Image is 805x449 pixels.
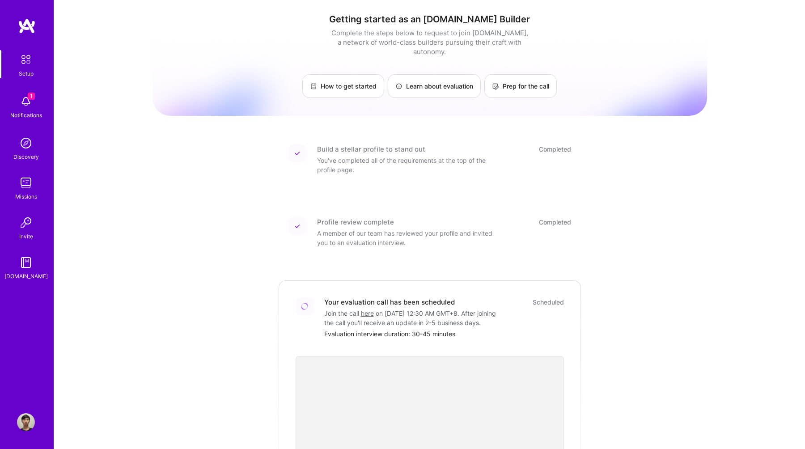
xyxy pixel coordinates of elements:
img: bell [17,93,35,110]
div: Setup [19,69,34,78]
a: How to get started [302,74,384,98]
img: Prep for the call [492,83,499,90]
div: Evaluation interview duration: 30-45 minutes [324,329,564,339]
div: Complete the steps below to request to join [DOMAIN_NAME], a network of world-class builders purs... [329,28,530,56]
img: setup [17,50,35,69]
div: Notifications [10,110,42,120]
div: You've completed all of the requirements at the top of the profile page. [317,156,496,174]
img: How to get started [310,83,317,90]
span: 1 [28,93,35,100]
img: discovery [17,134,35,152]
a: User Avatar [15,413,37,431]
img: Loading [301,302,309,310]
div: Completed [539,217,571,227]
img: guide book [17,254,35,271]
div: Invite [19,232,33,241]
img: teamwork [17,174,35,192]
img: Invite [17,214,35,232]
img: Learn about evaluation [395,83,402,90]
div: Missions [15,192,37,201]
img: Completed [295,224,300,229]
div: Discovery [13,152,39,161]
img: Completed [295,151,300,156]
div: Your evaluation call has been scheduled [324,297,455,307]
img: User Avatar [17,413,35,431]
div: [DOMAIN_NAME] [4,271,48,281]
a: Learn about evaluation [388,74,481,98]
a: Prep for the call [484,74,557,98]
div: A member of our team has reviewed your profile and invited you to an evaluation interview. [317,229,496,247]
div: Join the call on [DATE] 12:30 AM GMT+8 . After joining the call you'll receive an update in 2-5 b... [324,309,503,327]
div: Profile review complete [317,217,394,227]
div: Scheduled [533,297,564,307]
a: here [361,309,374,317]
img: logo [18,18,36,34]
div: Build a stellar profile to stand out [317,144,425,154]
h1: Getting started as an [DOMAIN_NAME] Builder [153,14,707,25]
div: Completed [539,144,571,154]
